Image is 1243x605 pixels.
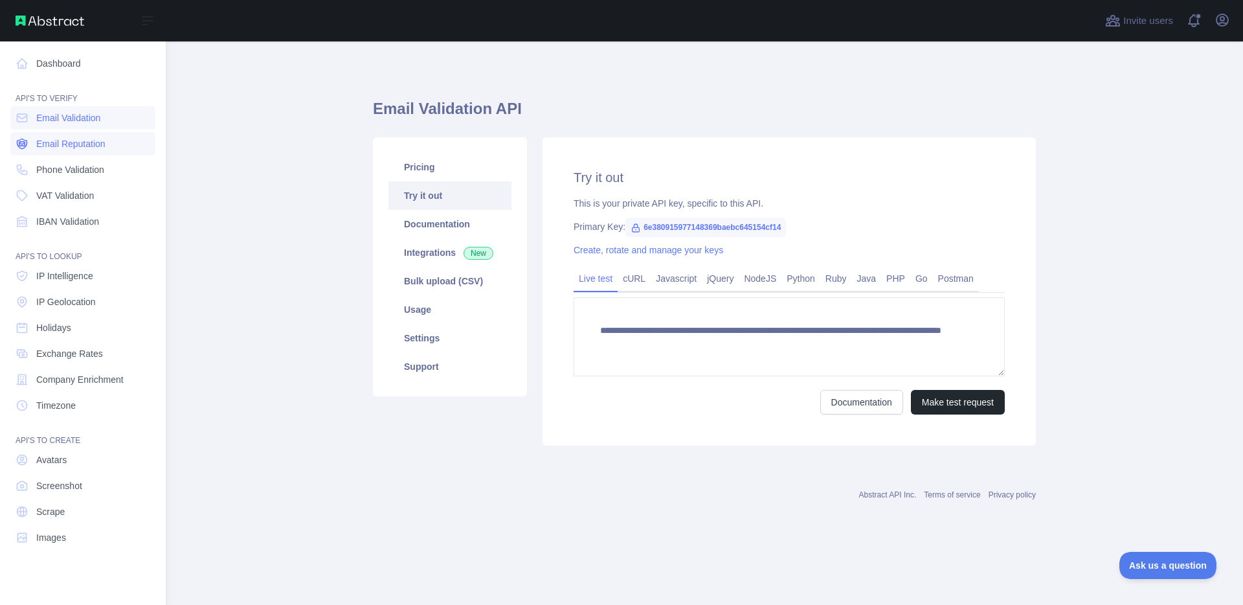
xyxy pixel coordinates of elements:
span: Phone Validation [36,163,104,176]
div: API'S TO LOOKUP [10,236,155,262]
a: Images [10,526,155,549]
a: Live test [574,268,618,289]
a: NodeJS [739,268,781,289]
a: Email Validation [10,106,155,130]
div: API'S TO VERIFY [10,78,155,104]
a: Terms of service [924,490,980,499]
span: Exchange Rates [36,347,103,360]
a: cURL [618,268,651,289]
span: IP Geolocation [36,295,96,308]
span: Avatars [36,453,67,466]
a: Go [910,268,933,289]
h2: Try it out [574,168,1005,187]
a: Timezone [10,394,155,417]
span: 6e380915977148369baebc645154cf14 [625,218,786,237]
a: Exchange Rates [10,342,155,365]
a: Screenshot [10,474,155,497]
span: VAT Validation [36,189,94,202]
a: Python [781,268,820,289]
iframe: Toggle Customer Support [1119,552,1217,579]
span: IBAN Validation [36,215,99,228]
a: PHP [881,268,910,289]
a: Documentation [388,210,511,238]
a: Privacy policy [989,490,1036,499]
a: Java [852,268,882,289]
span: Screenshot [36,479,82,492]
a: Dashboard [10,52,155,75]
a: Avatars [10,448,155,472]
a: IP Geolocation [10,290,155,314]
a: Try it out [388,181,511,210]
a: Pricing [388,153,511,181]
span: IP Intelligence [36,269,93,282]
button: Invite users [1103,10,1176,31]
div: This is your private API key, specific to this API. [574,197,1005,210]
a: Scrape [10,500,155,523]
a: Abstract API Inc. [859,490,917,499]
a: Holidays [10,316,155,339]
a: IP Intelligence [10,264,155,288]
a: Bulk upload (CSV) [388,267,511,295]
a: VAT Validation [10,184,155,207]
span: New [464,247,493,260]
a: jQuery [702,268,739,289]
span: Email Reputation [36,137,106,150]
span: Holidays [36,321,71,334]
a: Integrations New [388,238,511,267]
a: IBAN Validation [10,210,155,233]
a: Documentation [820,390,903,415]
span: Timezone [36,399,76,412]
a: Javascript [651,268,702,289]
div: Primary Key: [574,220,1005,233]
h1: Email Validation API [373,98,1036,130]
a: Phone Validation [10,158,155,181]
a: Usage [388,295,511,324]
a: Company Enrichment [10,368,155,391]
a: Email Reputation [10,132,155,155]
span: Email Validation [36,111,100,124]
a: Support [388,352,511,381]
a: Create, rotate and manage your keys [574,245,723,255]
span: Scrape [36,505,65,518]
a: Ruby [820,268,852,289]
img: Abstract API [16,16,84,26]
a: Postman [933,268,979,289]
span: Invite users [1123,14,1173,29]
div: API'S TO CREATE [10,420,155,446]
span: Images [36,531,66,544]
a: Settings [388,324,511,352]
span: Company Enrichment [36,373,124,386]
button: Make test request [911,390,1005,415]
